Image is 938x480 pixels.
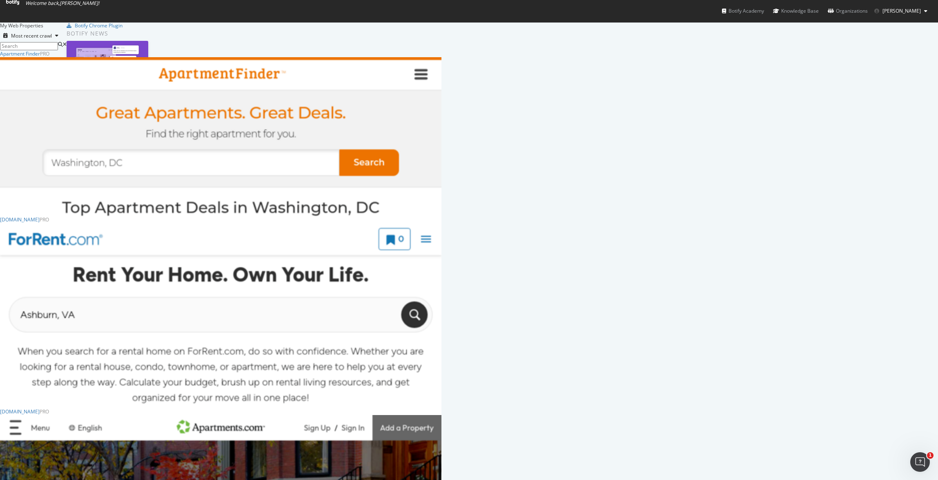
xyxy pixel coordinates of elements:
div: Pro [40,50,49,57]
div: Botify news [67,29,312,38]
div: Pro [40,216,49,223]
div: Organizations [828,7,868,15]
div: Most recent crawl [11,32,52,39]
span: 1 [927,452,934,459]
a: Botify Chrome Plugin [67,22,123,29]
div: Botify Academy [722,7,764,15]
img: How to Save Hours on Content and Research Workflows with Botify Assist [67,41,148,84]
button: [PERSON_NAME] [868,4,934,18]
div: Botify Chrome Plugin [75,22,123,29]
span: Sujit Muvva [882,7,921,14]
div: Pro [40,408,49,415]
iframe: Intercom live chat [910,452,930,472]
div: Knowledge Base [773,7,819,15]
